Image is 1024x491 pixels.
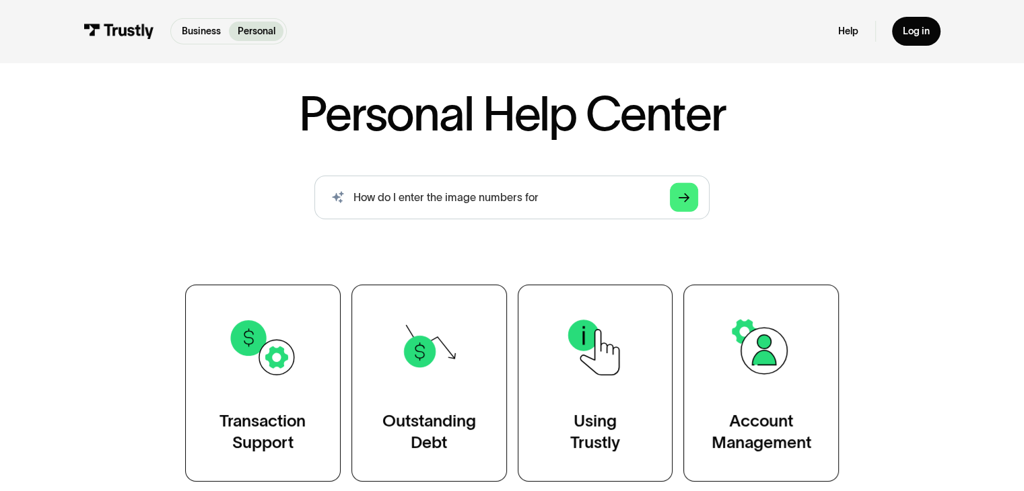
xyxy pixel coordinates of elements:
div: Account Management [712,410,811,454]
p: Business [182,24,221,38]
form: Search [314,176,709,219]
div: Transaction Support [219,410,306,454]
a: UsingTrustly [518,285,673,482]
a: AccountManagement [683,285,839,482]
a: Business [174,22,229,41]
a: Help [838,25,858,37]
div: Using Trustly [570,410,620,454]
h1: Personal Help Center [299,90,726,138]
a: Personal [229,22,283,41]
div: Outstanding Debt [382,410,476,454]
a: TransactionSupport [185,285,341,482]
div: Log in [903,25,930,37]
input: search [314,176,709,219]
p: Personal [238,24,275,38]
a: OutstandingDebt [351,285,507,482]
a: Log in [892,17,941,46]
img: Trustly Logo [83,24,154,38]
